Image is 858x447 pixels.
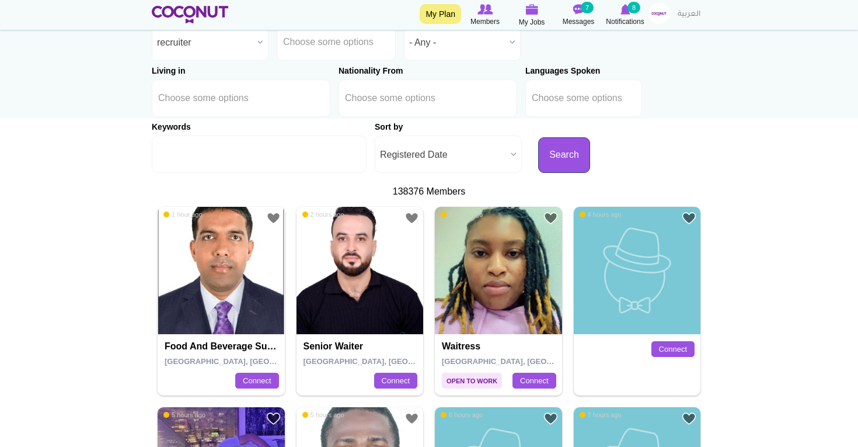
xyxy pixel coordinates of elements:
label: Living in [152,65,186,77]
a: Add to Favourites [682,411,696,426]
a: Connect [235,373,278,389]
h4: Food and Beverage Supervisor/Bartender/Cashier [165,341,281,352]
span: 5 hours ago [163,411,205,419]
label: Nationality From [339,65,403,77]
a: Add to Favourites [543,211,558,226]
span: [GEOGRAPHIC_DATA], [GEOGRAPHIC_DATA] [304,357,470,366]
div: 138376 Members [152,185,706,199]
img: Home [152,6,228,23]
span: Messages [563,16,595,27]
button: Search [538,137,590,173]
img: My Jobs [525,4,538,15]
small: 7 [581,2,594,13]
a: Notifications Notifications 8 [602,3,648,27]
span: [GEOGRAPHIC_DATA], [GEOGRAPHIC_DATA] [442,357,608,366]
span: recruiter [157,24,253,61]
a: My Plan [420,4,461,24]
span: Members [470,16,500,27]
img: Messages [573,4,584,15]
span: 5 hours ago [302,411,344,419]
img: Browse Members [477,4,493,15]
a: Add to Favourites [404,411,419,426]
a: Connect [374,373,417,389]
a: Add to Favourites [266,411,281,426]
span: 1 hour ago [163,210,203,219]
small: 8 [627,2,640,13]
span: 6 hours ago [441,411,483,419]
span: [GEOGRAPHIC_DATA], [GEOGRAPHIC_DATA] [165,357,331,366]
img: Notifications [620,4,630,15]
a: Connect [512,373,556,389]
span: Open to Work [442,373,502,389]
span: 4 hours ago [580,210,622,219]
span: Registered Date [380,136,506,174]
label: Languages Spoken [525,65,600,77]
a: My Jobs My Jobs [508,3,555,28]
span: - Any - [409,24,505,61]
span: Notifications [606,16,644,27]
a: Browse Members Members [462,3,508,27]
span: My Jobs [519,16,545,28]
label: Sort by [375,121,403,133]
a: Add to Favourites [682,211,696,226]
span: 7 hours ago [580,411,622,419]
a: العربية [672,3,706,26]
a: Connect [651,341,695,358]
span: 2 hours ago [302,210,344,219]
a: Add to Favourites [543,411,558,426]
span: 2 hours ago [441,210,483,219]
a: Add to Favourites [404,211,419,226]
a: Add to Favourites [266,211,281,226]
a: Messages Messages 7 [555,3,602,27]
h4: Waitress [442,341,558,352]
label: Keywords [152,121,191,133]
h4: Senior waiter [304,341,420,352]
